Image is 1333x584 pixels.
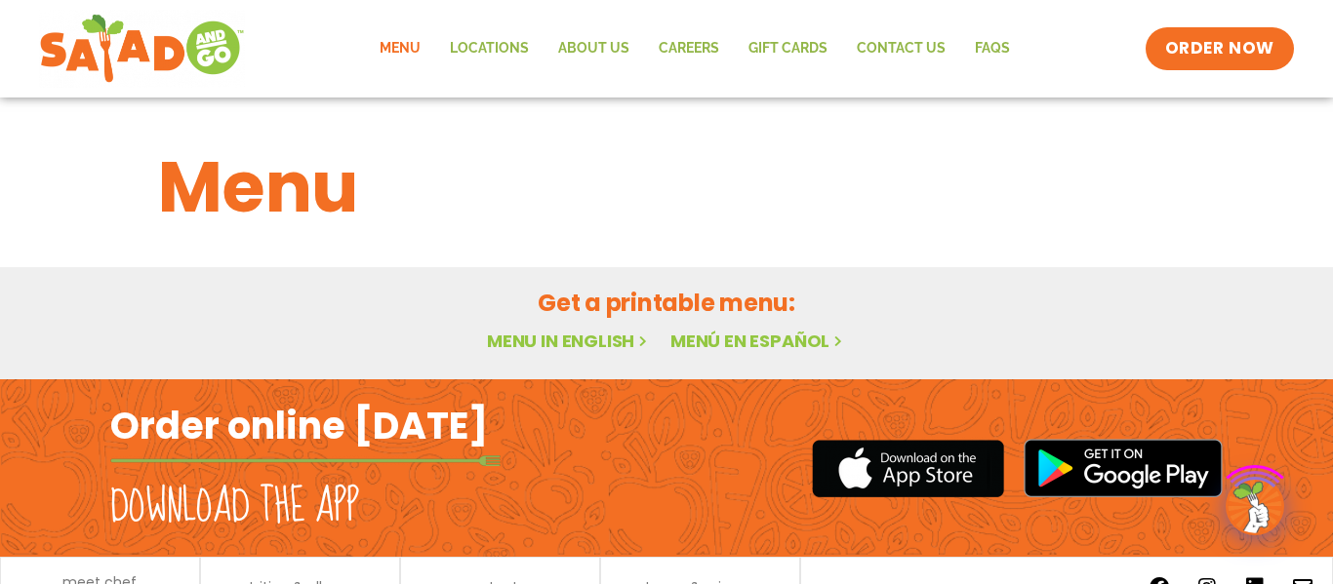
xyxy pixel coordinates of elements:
img: fork [110,455,501,466]
a: Contact Us [842,26,960,71]
nav: Menu [365,26,1025,71]
img: new-SAG-logo-768×292 [39,10,245,88]
a: ORDER NOW [1146,27,1294,70]
a: GIFT CARDS [734,26,842,71]
h2: Get a printable menu: [158,286,1175,320]
a: FAQs [960,26,1025,71]
span: ORDER NOW [1165,37,1274,60]
a: Locations [435,26,544,71]
img: google_play [1024,439,1223,497]
a: Menu [365,26,435,71]
a: Menu in English [487,329,651,353]
a: Careers [644,26,734,71]
img: appstore [812,437,1004,500]
h2: Download the app [110,480,359,534]
a: About Us [544,26,644,71]
h1: Menu [158,135,1175,240]
a: Menú en español [670,329,846,353]
h2: Order online [DATE] [110,402,488,449]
